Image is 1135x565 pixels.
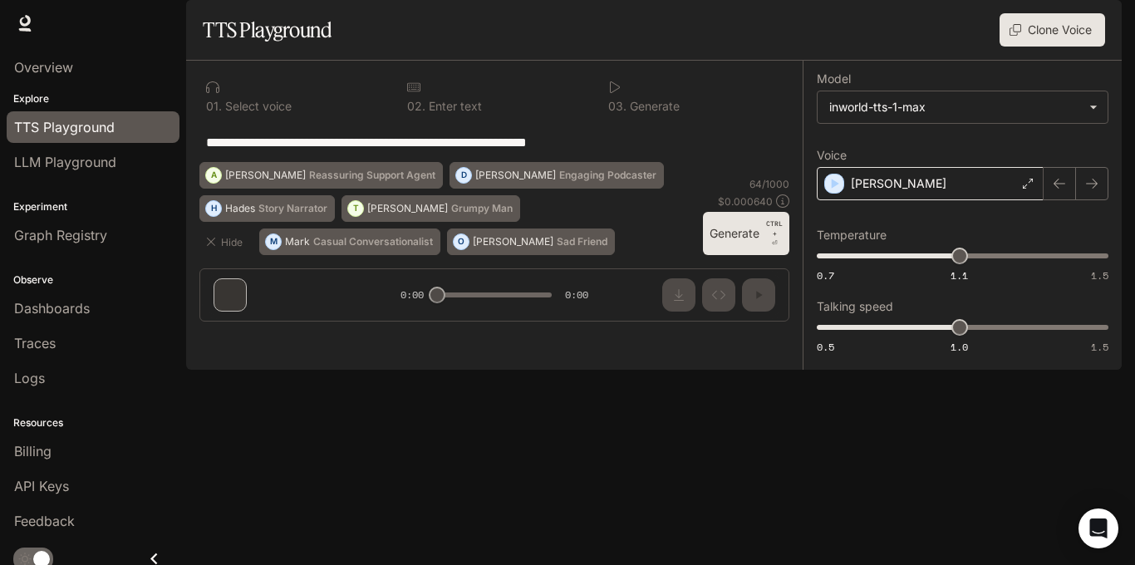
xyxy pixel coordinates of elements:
p: CTRL + [766,219,783,238]
p: [PERSON_NAME] [475,170,556,180]
span: 0.7 [817,268,834,282]
button: T[PERSON_NAME]Grumpy Man [341,195,520,222]
p: Voice [817,150,847,161]
p: Model [817,73,851,85]
p: Casual Conversationalist [313,237,433,247]
div: T [348,195,363,222]
span: 1.1 [951,268,968,282]
p: [PERSON_NAME] [851,175,946,192]
div: O [454,228,469,255]
p: Select voice [222,101,292,112]
span: 1.5 [1091,340,1108,354]
div: inworld-tts-1-max [818,91,1108,123]
div: M [266,228,281,255]
button: D[PERSON_NAME]Engaging Podcaster [450,162,664,189]
button: A[PERSON_NAME]Reassuring Support Agent [199,162,443,189]
p: [PERSON_NAME] [473,237,553,247]
div: H [206,195,221,222]
p: [PERSON_NAME] [225,170,306,180]
button: Hide [199,228,253,255]
div: A [206,162,221,189]
p: [PERSON_NAME] [367,204,448,214]
span: 1.5 [1091,268,1108,282]
p: Talking speed [817,301,893,312]
p: 64 / 1000 [749,177,789,191]
p: Sad Friend [557,237,607,247]
button: Clone Voice [1000,13,1105,47]
p: Enter text [425,101,482,112]
p: 0 2 . [407,101,425,112]
button: GenerateCTRL +⏎ [703,212,789,255]
p: $ 0.000640 [718,194,773,209]
span: 0.5 [817,340,834,354]
p: 0 1 . [206,101,222,112]
p: Grumpy Man [451,204,513,214]
p: Reassuring Support Agent [309,170,435,180]
h1: TTS Playground [203,13,332,47]
span: 1.0 [951,340,968,354]
div: D [456,162,471,189]
p: 0 3 . [608,101,626,112]
p: Story Narrator [258,204,327,214]
button: O[PERSON_NAME]Sad Friend [447,228,615,255]
p: Generate [626,101,680,112]
button: HHadesStory Narrator [199,195,335,222]
p: Engaging Podcaster [559,170,656,180]
p: Hades [225,204,255,214]
button: MMarkCasual Conversationalist [259,228,440,255]
p: Temperature [817,229,887,241]
p: Mark [285,237,310,247]
div: inworld-tts-1-max [829,99,1081,115]
p: ⏎ [766,219,783,248]
div: Open Intercom Messenger [1078,508,1118,548]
